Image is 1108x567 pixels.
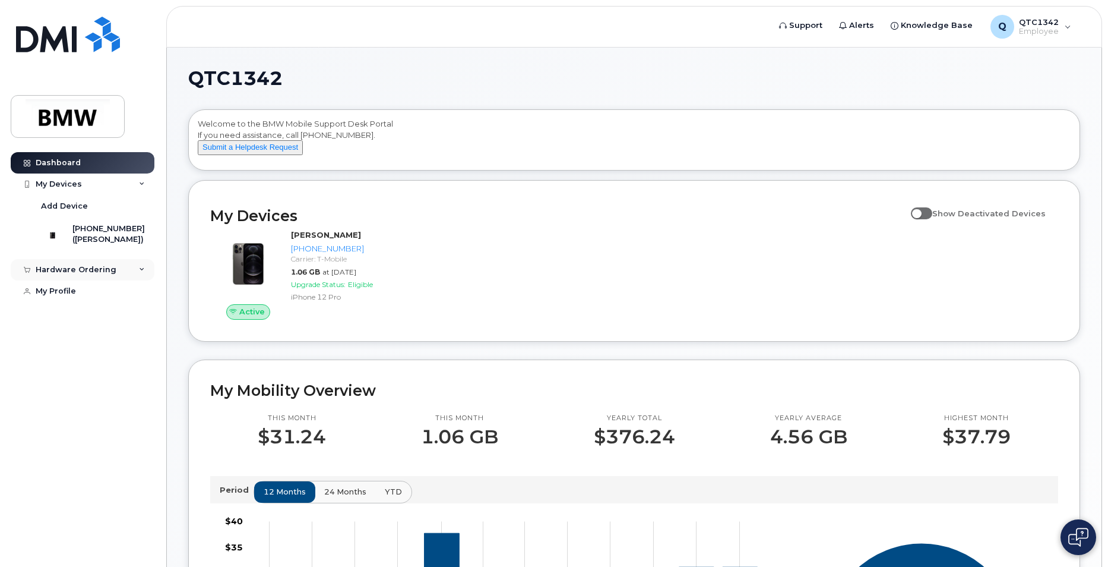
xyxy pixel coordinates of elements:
[942,426,1011,448] p: $37.79
[239,306,265,317] span: Active
[225,541,243,552] tspan: $35
[291,267,320,276] span: 1.06 GB
[385,486,402,497] span: YTD
[770,414,847,423] p: Yearly average
[220,484,254,496] p: Period
[348,280,373,289] span: Eligible
[421,414,498,423] p: This month
[594,426,675,448] p: $376.24
[210,382,1058,399] h2: My Mobility Overview
[210,207,905,225] h2: My Devices
[220,235,277,292] img: image20231002-3703462-zcwrqf.jpeg
[198,140,303,155] button: Submit a Helpdesk Request
[291,280,346,289] span: Upgrade Status:
[210,229,411,320] a: Active[PERSON_NAME][PHONE_NUMBER]Carrier: T-Mobile1.06 GBat [DATE]Upgrade Status:EligibleiPhone 1...
[258,414,326,423] p: This month
[421,426,498,448] p: 1.06 GB
[291,243,407,254] div: [PHONE_NUMBER]
[324,486,366,497] span: 24 months
[291,254,407,264] div: Carrier: T-Mobile
[198,118,1071,166] div: Welcome to the BMW Mobile Support Desk Portal If you need assistance, call [PHONE_NUMBER].
[594,414,675,423] p: Yearly total
[291,230,361,240] strong: [PERSON_NAME]
[770,426,847,448] p: 4.56 GB
[225,516,243,527] tspan: $40
[198,142,303,152] a: Submit a Helpdesk Request
[188,70,283,87] span: QTC1342
[258,426,326,448] p: $31.24
[911,202,920,212] input: Show Deactivated Devices
[932,209,1046,218] span: Show Deactivated Devices
[291,292,407,302] div: iPhone 12 Pro
[322,267,356,276] span: at [DATE]
[942,414,1011,423] p: Highest month
[1068,528,1088,547] img: Open chat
